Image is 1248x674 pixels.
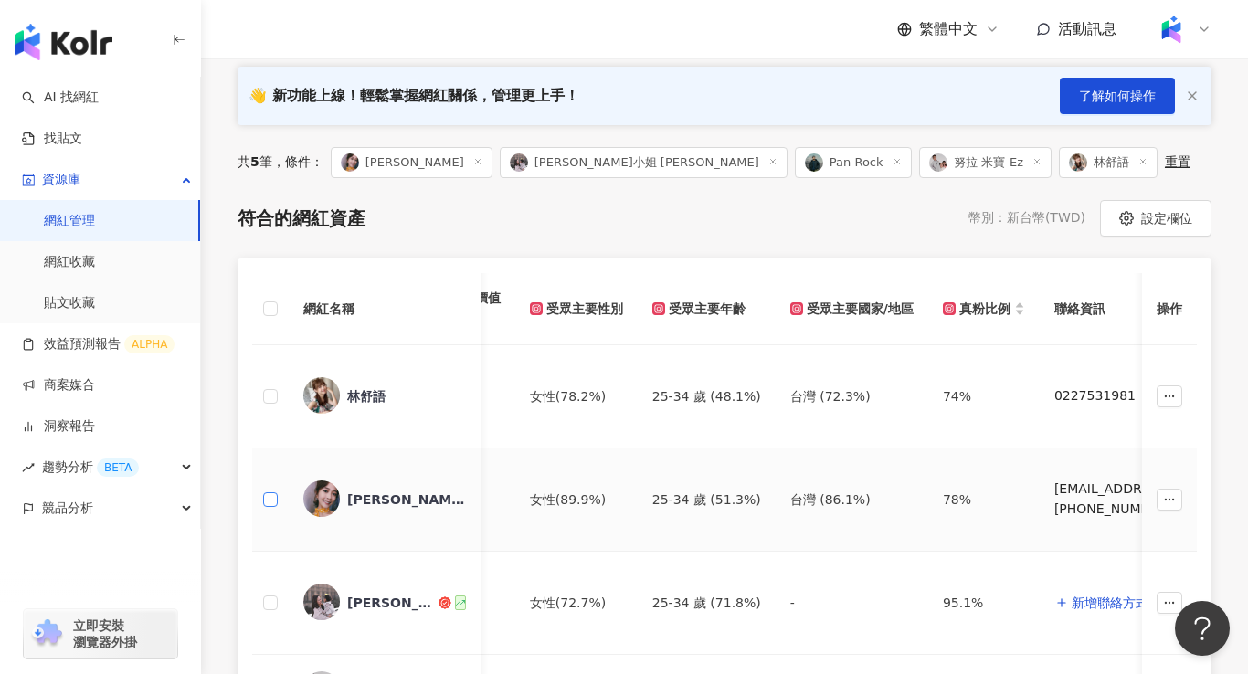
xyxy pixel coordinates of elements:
img: KOL Avatar [510,153,528,172]
div: 影音口碑價值 [407,288,501,308]
span: 設定欄位 [1141,211,1192,226]
th: 網紅名稱 [289,273,481,345]
span: 林舒語 [1059,147,1158,178]
div: 台灣 (72.3%) [790,386,914,406]
a: 洞察報告 [22,417,95,436]
img: KOL Avatar [929,153,947,172]
iframe: Help Scout Beacon - Open [1175,601,1230,656]
span: 繁體中文 [919,19,978,39]
div: [PHONE_NUMBER] [1054,500,1171,519]
div: 林舒語 [347,387,386,405]
a: 貼文收藏 [44,294,95,312]
span: 努拉-米寶-Ez [919,147,1052,178]
span: rise [22,461,35,474]
div: 受眾主要年齡 [652,299,761,319]
div: 真粉比例 [943,299,1010,319]
div: 女性 [530,386,623,406]
div: 女性 [530,490,623,510]
span: 資源庫 [42,159,80,200]
div: 74% [943,386,1025,406]
span: 條件： [285,154,323,169]
button: 設定欄位 [1100,200,1211,237]
span: 立即安裝 瀏覽器外掛 [73,617,137,650]
a: 找貼文 [22,130,82,148]
img: chrome extension [29,619,65,648]
a: 商案媒合 [22,376,95,395]
div: 👋 新功能上線！輕鬆掌握網紅關係，管理更上手！ [249,86,579,106]
div: 0227531981 [1054,387,1136,405]
span: [PERSON_NAME]小姐 [PERSON_NAME] [500,147,788,178]
th: 操作 [1142,273,1197,345]
div: 25-34 歲 (48.1%) [652,386,761,406]
img: logo [15,24,112,60]
img: KOL Avatar [805,153,823,172]
a: 網紅收藏 [44,253,95,271]
button: 新增聯絡方式 [1054,584,1149,621]
div: BETA [97,458,139,477]
span: 共 筆 [238,154,272,169]
div: [PERSON_NAME]小姐 [PERSON_NAME] [347,594,435,612]
div: (89.9%) [555,490,606,510]
div: - [790,593,914,613]
span: 了解如何操作 [1079,89,1156,103]
div: 台灣 (86.1%) [790,490,914,510]
a: 網紅管理 [44,212,95,230]
a: chrome extension立即安裝 瀏覽器外掛 [24,609,177,658]
img: KOL Avatar [303,480,340,517]
div: 女性 [530,593,623,613]
a: 效益預測報告ALPHA [22,335,175,353]
div: 重置 [1165,154,1190,171]
div: 78% [943,490,1025,510]
div: 符合的網紅資產 [238,205,365,231]
img: KOL Avatar [1069,153,1087,172]
div: 95.1% [943,593,1025,613]
a: searchAI 找網紅 [22,89,99,107]
span: 新增聯絡方式 [1072,595,1148,610]
div: [PERSON_NAME] [347,490,466,509]
div: (78.2%) [555,386,606,406]
div: 受眾主要性別 [530,299,623,319]
div: 受眾主要國家/地區 [790,299,914,319]
span: ， [272,154,285,169]
img: KOL Avatar [303,377,340,414]
span: Pan Rock [795,147,912,178]
div: 幣別 ： 新台幣 ( TWD ) [968,209,1085,227]
img: KOL Avatar [341,153,359,172]
span: 趨勢分析 [42,447,139,488]
span: 競品分析 [42,488,93,529]
div: 25-34 歲 (51.3%) [652,490,761,510]
img: Kolr%20app%20icon%20%281%29.png [1154,12,1189,47]
span: 活動訊息 [1058,20,1116,37]
div: 25-34 歲 (71.8%) [652,593,761,613]
span: 5 [250,154,259,169]
button: 了解如何操作 [1060,78,1175,114]
img: KOL Avatar [303,584,340,620]
div: (72.7%) [555,593,606,613]
span: [PERSON_NAME] [331,147,492,178]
